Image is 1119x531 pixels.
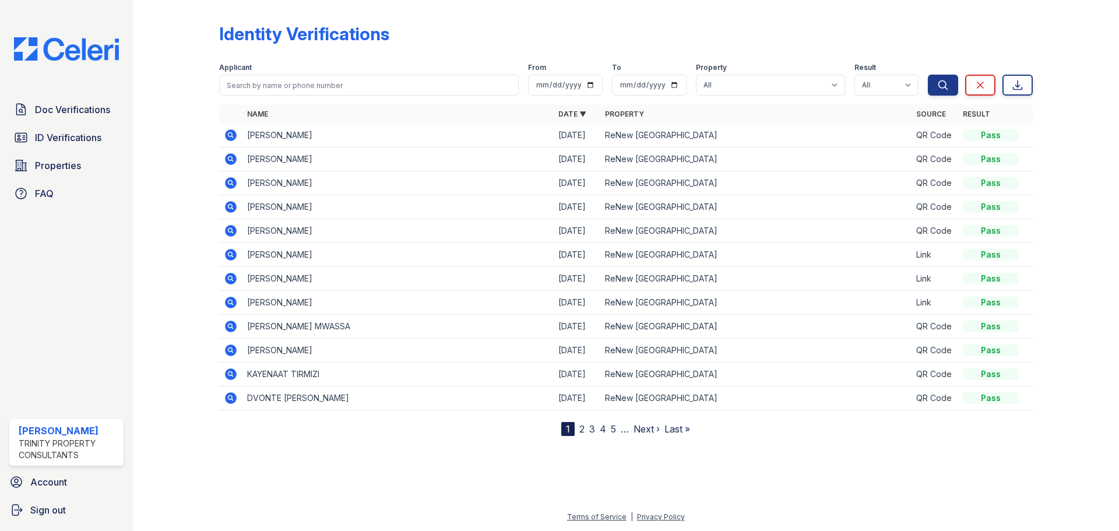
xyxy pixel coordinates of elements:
div: [PERSON_NAME] [19,424,119,438]
td: QR Code [912,147,958,171]
div: | [631,512,633,521]
span: Sign out [30,503,66,517]
td: [PERSON_NAME] [242,171,554,195]
div: Pass [963,368,1019,380]
label: Result [854,63,876,72]
td: Link [912,291,958,315]
td: [PERSON_NAME] [242,267,554,291]
a: Name [247,110,268,118]
td: DVONTE [PERSON_NAME] [242,386,554,410]
div: Trinity Property Consultants [19,438,119,461]
div: Pass [963,273,1019,284]
div: Pass [963,392,1019,404]
td: QR Code [912,315,958,339]
td: [PERSON_NAME] [242,219,554,243]
a: Doc Verifications [9,98,124,121]
td: QR Code [912,339,958,363]
td: [DATE] [554,339,600,363]
input: Search by name or phone number [219,75,519,96]
td: [DATE] [554,124,600,147]
div: Pass [963,201,1019,213]
td: ReNew [GEOGRAPHIC_DATA] [600,291,912,315]
a: Next › [634,423,660,435]
td: [DATE] [554,243,600,267]
a: 3 [589,423,595,435]
span: Properties [35,159,81,173]
label: From [528,63,546,72]
div: Identity Verifications [219,23,389,44]
td: ReNew [GEOGRAPHIC_DATA] [600,219,912,243]
a: 5 [611,423,616,435]
td: [PERSON_NAME] [242,147,554,171]
div: Pass [963,297,1019,308]
td: ReNew [GEOGRAPHIC_DATA] [600,171,912,195]
div: Pass [963,344,1019,356]
div: 1 [561,422,575,436]
div: Pass [963,249,1019,261]
td: [DATE] [554,291,600,315]
td: [PERSON_NAME] MWASSA [242,315,554,339]
td: Link [912,243,958,267]
td: [PERSON_NAME] [242,339,554,363]
td: ReNew [GEOGRAPHIC_DATA] [600,267,912,291]
a: 2 [579,423,585,435]
span: Doc Verifications [35,103,110,117]
a: Privacy Policy [637,512,685,521]
div: Pass [963,129,1019,141]
td: QR Code [912,124,958,147]
div: Pass [963,321,1019,332]
a: Last » [664,423,690,435]
td: QR Code [912,363,958,386]
td: [DATE] [554,171,600,195]
a: Account [5,470,128,494]
span: Account [30,475,67,489]
td: ReNew [GEOGRAPHIC_DATA] [600,363,912,386]
a: FAQ [9,182,124,205]
td: QR Code [912,171,958,195]
td: Link [912,267,958,291]
a: ID Verifications [9,126,124,149]
td: ReNew [GEOGRAPHIC_DATA] [600,339,912,363]
td: [PERSON_NAME] [242,291,554,315]
div: Pass [963,225,1019,237]
a: Properties [9,154,124,177]
td: QR Code [912,219,958,243]
td: ReNew [GEOGRAPHIC_DATA] [600,386,912,410]
label: To [612,63,621,72]
td: [DATE] [554,219,600,243]
td: QR Code [912,195,958,219]
span: FAQ [35,187,54,201]
td: ReNew [GEOGRAPHIC_DATA] [600,243,912,267]
a: Date ▼ [558,110,586,118]
td: [DATE] [554,195,600,219]
td: ReNew [GEOGRAPHIC_DATA] [600,315,912,339]
td: [DATE] [554,386,600,410]
td: ReNew [GEOGRAPHIC_DATA] [600,147,912,171]
span: … [621,422,629,436]
td: ReNew [GEOGRAPHIC_DATA] [600,124,912,147]
td: [PERSON_NAME] [242,124,554,147]
td: ReNew [GEOGRAPHIC_DATA] [600,195,912,219]
td: [DATE] [554,363,600,386]
td: [PERSON_NAME] [242,195,554,219]
td: [PERSON_NAME] [242,243,554,267]
div: Pass [963,153,1019,165]
td: QR Code [912,386,958,410]
label: Applicant [219,63,252,72]
label: Property [696,63,727,72]
a: Property [605,110,644,118]
td: [DATE] [554,147,600,171]
td: [DATE] [554,267,600,291]
img: CE_Logo_Blue-a8612792a0a2168367f1c8372b55b34899dd931a85d93a1a3d3e32e68fde9ad4.png [5,37,128,61]
a: Terms of Service [567,512,627,521]
span: ID Verifications [35,131,101,145]
a: 4 [600,423,606,435]
a: Source [916,110,946,118]
div: Pass [963,177,1019,189]
a: Result [963,110,990,118]
a: Sign out [5,498,128,522]
td: KAYENAAT TIRMIZI [242,363,554,386]
td: [DATE] [554,315,600,339]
